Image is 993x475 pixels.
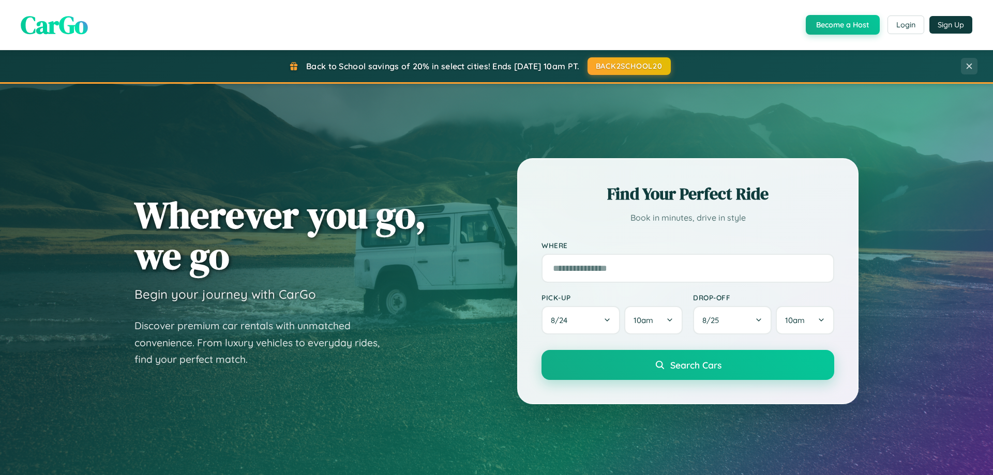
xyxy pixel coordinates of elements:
span: CarGo [21,8,88,42]
button: BACK2SCHOOL20 [588,57,671,75]
h3: Begin your journey with CarGo [134,286,316,302]
label: Drop-off [693,293,834,302]
span: Back to School savings of 20% in select cities! Ends [DATE] 10am PT. [306,61,579,71]
span: 10am [785,315,805,325]
button: Login [887,16,924,34]
p: Discover premium car rentals with unmatched convenience. From luxury vehicles to everyday rides, ... [134,317,393,368]
button: 8/24 [541,306,620,334]
label: Where [541,241,834,250]
span: 8 / 25 [702,315,724,325]
button: 8/25 [693,306,772,334]
p: Book in minutes, drive in style [541,210,834,225]
h2: Find Your Perfect Ride [541,182,834,205]
button: 10am [776,306,834,334]
button: Search Cars [541,350,834,380]
span: 10am [634,315,653,325]
label: Pick-up [541,293,683,302]
button: Sign Up [929,16,972,34]
button: Become a Host [806,15,880,35]
h1: Wherever you go, we go [134,194,426,276]
span: 8 / 24 [551,315,573,325]
span: Search Cars [670,359,721,371]
button: 10am [624,306,683,334]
